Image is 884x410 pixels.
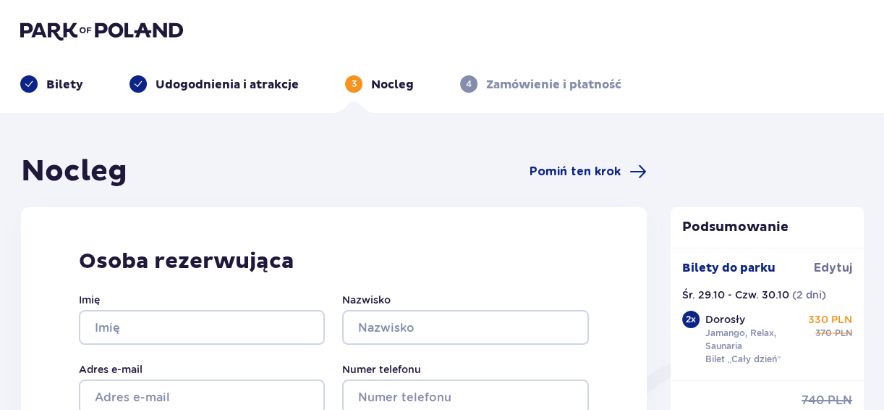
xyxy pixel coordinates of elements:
[828,393,852,409] span: PLN
[345,75,414,93] div: 3Nocleg
[79,362,143,377] label: Adres e-mail
[21,154,127,190] h1: Nocleg
[705,312,745,327] p: Dorosły
[466,78,472,91] p: 4
[792,288,826,302] p: ( 2 dni )
[530,163,647,180] a: Pomiń ten krok
[79,310,325,345] input: Imię
[705,327,805,353] p: Jamango, Relax, Saunaria
[682,260,775,276] p: Bilety do parku
[814,260,852,276] span: Edytuj
[460,75,621,93] div: 4Zamówienie i płatność
[815,327,832,340] span: 370
[129,75,299,93] div: Udogodnienia i atrakcje
[46,77,83,93] p: Bilety
[342,310,588,345] input: Nazwisko
[835,327,852,340] span: PLN
[682,288,789,302] p: Śr. 29.10 - Czw. 30.10
[352,78,357,91] p: 3
[371,77,414,93] p: Nocleg
[156,77,299,93] p: Udogodnienia i atrakcje
[342,293,391,307] label: Nazwisko
[705,353,781,366] p: Bilet „Cały dzień”
[79,248,589,275] p: Osoba rezerwująca
[530,164,621,180] span: Pomiń ten krok
[802,393,825,409] span: 740
[808,312,852,327] p: 330 PLN
[79,293,100,307] label: Imię
[671,219,864,236] p: Podsumowanie
[342,362,421,377] label: Numer telefonu
[682,311,700,328] div: 2 x
[486,77,621,93] p: Zamówienie i płatność
[20,75,83,93] div: Bilety
[20,20,183,41] img: Park of Poland logo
